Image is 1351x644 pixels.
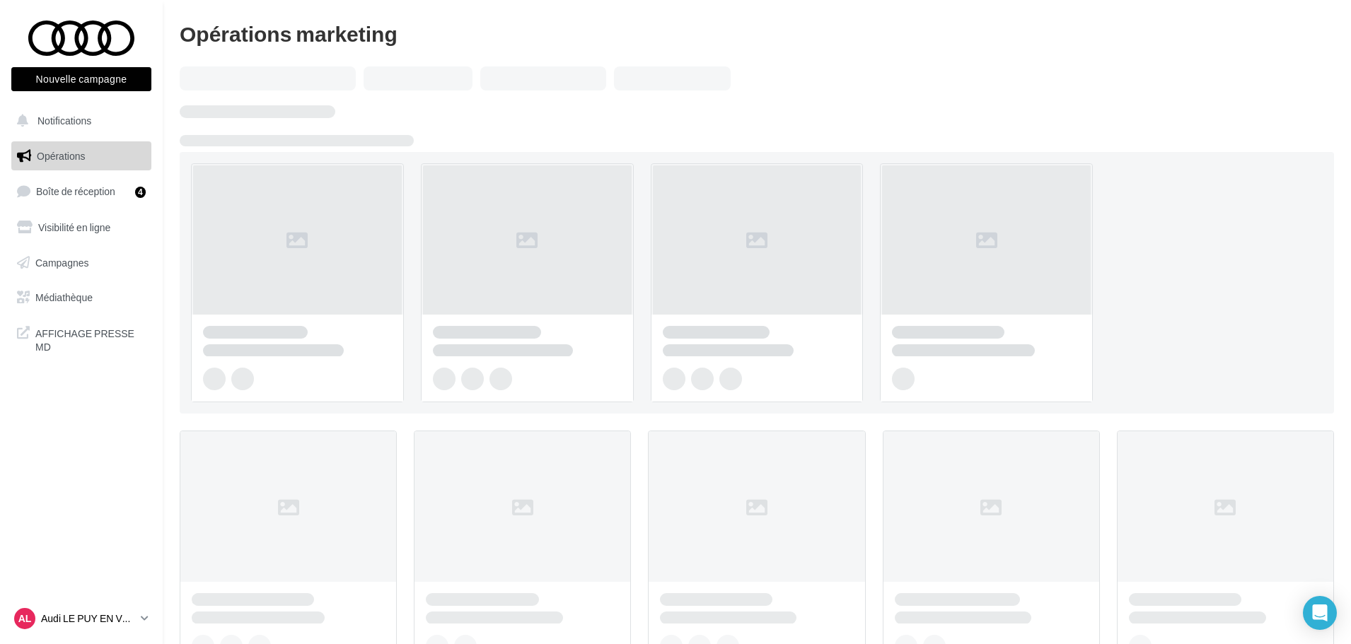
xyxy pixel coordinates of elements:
span: Visibilité en ligne [38,221,110,233]
span: Médiathèque [35,291,93,303]
a: AL Audi LE PUY EN VELAY [11,605,151,632]
a: Médiathèque [8,283,154,312]
button: Nouvelle campagne [11,67,151,91]
button: Notifications [8,106,149,136]
div: Opérations marketing [180,23,1334,44]
p: Audi LE PUY EN VELAY [41,611,135,626]
a: Visibilité en ligne [8,213,154,242]
a: Campagnes [8,248,154,278]
span: AFFICHAGE PRESSE MD [35,324,146,354]
div: 4 [135,187,146,198]
span: Notifications [37,115,91,127]
span: Campagnes [35,256,89,268]
a: Boîte de réception4 [8,176,154,206]
div: Open Intercom Messenger [1303,596,1337,630]
span: Boîte de réception [36,185,115,197]
a: Opérations [8,141,154,171]
span: AL [18,611,32,626]
span: Opérations [37,150,85,162]
a: AFFICHAGE PRESSE MD [8,318,154,360]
